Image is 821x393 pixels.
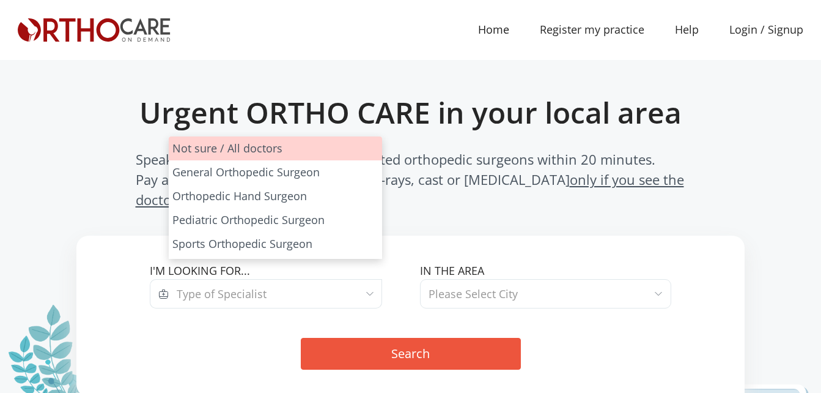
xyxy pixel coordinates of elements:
[169,184,382,208] li: Orthopedic Hand Surgeon
[136,149,686,210] span: Speak to board certified, hospital affiliated orthopedic surgeons within 20 minutes. Pay an affor...
[104,95,718,130] h1: Urgent ORTHO CARE in your local area
[169,137,382,160] li: Not sure / All doctors
[177,286,267,301] span: Type of Specialist
[429,286,518,301] span: Please Select City
[660,16,714,43] a: Help
[714,21,819,38] a: Login / Signup
[169,232,382,256] li: Sports Orthopedic Surgeon
[301,338,521,370] button: Search
[169,160,382,184] li: General Orthopedic Surgeon
[463,16,525,43] a: Home
[169,208,382,232] li: Pediatric Orthopedic Surgeon
[169,256,382,280] li: Spine and Back Orthopedic Surgeon
[420,263,671,279] label: In the area
[150,263,401,279] label: I'm looking for...
[525,16,660,43] a: Register my practice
